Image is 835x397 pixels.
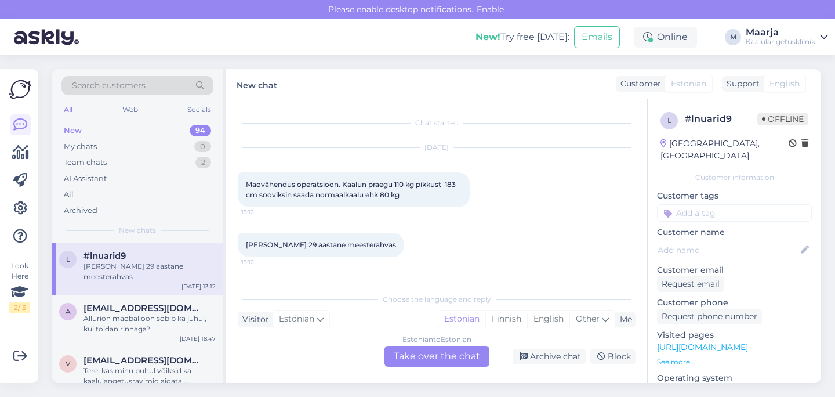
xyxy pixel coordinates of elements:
div: 2 [195,157,211,168]
span: New chats [119,225,156,236]
span: arminegrigorjan@gmail.com [83,303,204,313]
p: Customer name [657,226,812,239]
div: Visitor [238,313,269,326]
span: Maovähendus operatsioon. Kaalun praegu 110 kg pikkust 183 cm sooviksin saada normaalkaalu ehk 80 kg [246,180,458,199]
p: Customer email [657,264,812,276]
span: a [66,307,71,316]
div: Tere, kas minu puhul võiksid ka kaalulangetusravimid aidata, [PERSON_NAME] just hädas söögiisu su... [83,366,216,387]
span: Offline [757,113,808,125]
div: Allurion maoballoon sobib ka juhul, kui toidan rinnaga? [83,313,216,334]
div: [GEOGRAPHIC_DATA], [GEOGRAPHIC_DATA] [660,138,789,162]
div: Archived [64,205,97,216]
span: v [66,359,70,368]
div: New [64,125,82,136]
span: English [769,78,800,90]
span: 13:12 [241,208,285,216]
div: English [527,311,569,328]
span: #lnuarid9 [83,251,126,261]
input: Add a tag [657,204,812,222]
span: 13:12 [241,258,285,266]
div: Look Here [9,261,30,313]
div: Maarja [746,28,815,37]
span: Other [576,313,600,324]
input: Add name [658,244,798,257]
a: MaarjaKaalulangetuskliinik [746,28,828,46]
span: Estonian [671,78,706,90]
span: Search customers [72,80,146,92]
div: [DATE] 13:12 [181,282,216,291]
div: M [725,29,741,45]
p: Operating system [657,372,812,384]
span: [PERSON_NAME] 29 aastane meesterahvas [246,240,396,249]
div: Team chats [64,157,107,168]
div: Estonian to Estonian [402,334,471,345]
div: Try free [DATE]: [475,30,569,44]
img: Askly Logo [9,78,31,100]
div: Customer [616,78,661,90]
span: l [66,255,70,264]
div: 0 [194,141,211,153]
span: veronikanahkur@gmail.com [83,355,204,366]
div: Me [615,313,632,326]
div: Archive chat [513,349,586,364]
p: Visited pages [657,329,812,341]
div: Kaalulangetuskliinik [746,37,815,46]
span: Enable [473,4,507,15]
p: Customer tags [657,190,812,202]
div: 2 / 3 [9,302,30,313]
label: New chat [237,76,277,92]
a: [URL][DOMAIN_NAME] [657,342,748,352]
div: [PERSON_NAME] 29 aastane meesterahvas [83,261,216,282]
div: 94 [190,125,211,136]
div: Choose the language and reply [238,294,636,305]
button: Emails [574,26,620,48]
div: Block [590,349,636,364]
div: [DATE] 18:47 [180,334,216,343]
div: [DATE] [238,142,636,153]
b: New! [475,31,500,42]
span: Estonian [279,313,314,326]
div: # lnuarid9 [685,112,757,126]
div: Web [120,102,140,117]
div: Request phone number [657,309,762,324]
div: My chats [64,141,97,153]
div: Online [634,27,697,48]
div: Take over the chat [384,346,489,367]
div: Support [722,78,760,90]
div: Finnish [485,311,527,328]
p: See more ... [657,357,812,367]
div: All [64,189,74,200]
div: Customer information [657,172,812,183]
p: Customer phone [657,297,812,309]
div: Estonian [438,311,485,328]
div: All [61,102,75,117]
span: l [667,116,671,125]
div: Chat started [238,118,636,128]
div: Socials [185,102,213,117]
div: AI Assistant [64,173,107,185]
div: Request email [657,276,724,292]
